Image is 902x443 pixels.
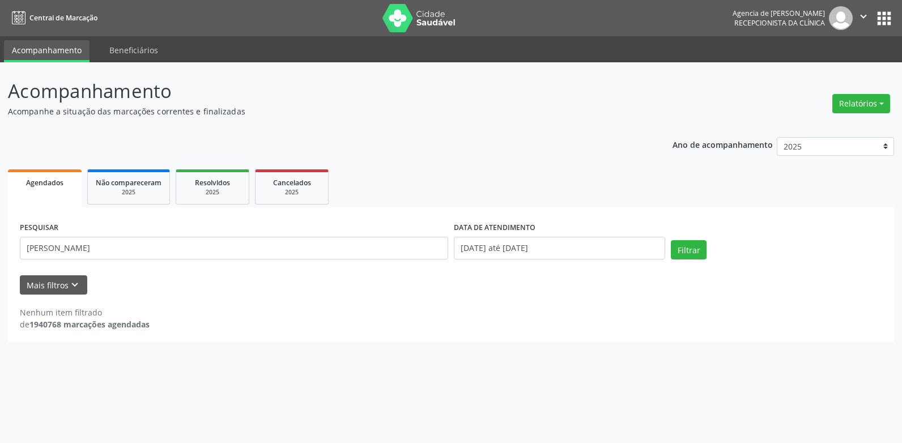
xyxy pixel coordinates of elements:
span: Cancelados [273,178,311,188]
input: Nome, código do beneficiário ou CPF [20,237,448,259]
span: Resolvidos [195,178,230,188]
button: Filtrar [671,240,707,259]
label: PESQUISAR [20,219,58,237]
a: Acompanhamento [4,40,90,62]
div: 2025 [184,188,241,197]
button: Relatórios [832,94,890,113]
p: Acompanhe a situação das marcações correntes e finalizadas [8,105,628,117]
button: Mais filtroskeyboard_arrow_down [20,275,87,295]
button: apps [874,8,894,28]
input: Selecione um intervalo [454,237,665,259]
div: de [20,318,150,330]
img: img [829,6,853,30]
p: Ano de acompanhamento [673,137,773,151]
a: Central de Marcação [8,8,97,27]
label: DATA DE ATENDIMENTO [454,219,535,237]
span: Não compareceram [96,178,161,188]
i: keyboard_arrow_down [69,279,81,291]
span: Central de Marcação [29,13,97,23]
div: 2025 [96,188,161,197]
strong: 1940768 marcações agendadas [29,319,150,330]
a: Beneficiários [101,40,166,60]
span: Agendados [26,178,63,188]
i:  [857,10,870,23]
div: 2025 [263,188,320,197]
span: Recepcionista da clínica [734,18,825,28]
div: Nenhum item filtrado [20,306,150,318]
div: Agencia de [PERSON_NAME] [733,8,825,18]
button:  [853,6,874,30]
p: Acompanhamento [8,77,628,105]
